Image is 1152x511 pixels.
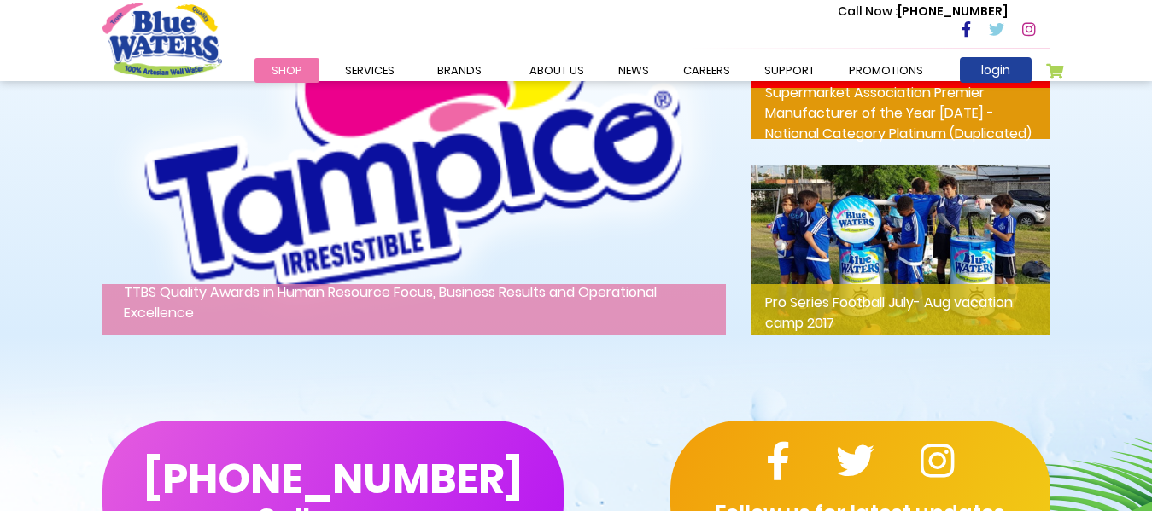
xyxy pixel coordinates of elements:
[437,62,482,78] span: Brands
[838,3,1008,20] p: [PHONE_NUMBER]
[751,284,1050,335] p: Pro Series Football July- Aug vacation camp 2017
[751,88,1050,139] p: Supermarket Association Premier Manufacturer of the Year [DATE] - National Category Platinum (Dup...
[832,58,940,83] a: Promotions
[751,165,1050,335] img: Pro Series Football July- Aug vacation camp 2017
[102,141,726,160] a: TTBS Quality Awards in Human Resource Focus, Business Results and Operational Excellence
[272,62,302,78] span: Shop
[838,3,898,20] span: Call Now :
[666,58,747,83] a: careers
[751,239,1050,258] a: Pro Series Football July- Aug vacation camp 2017
[601,58,666,83] a: News
[512,58,601,83] a: about us
[102,3,222,78] a: store logo
[960,57,1032,83] a: login
[102,284,726,335] p: TTBS Quality Awards in Human Resource Focus, Business Results and Operational Excellence
[345,62,395,78] span: Services
[747,58,832,83] a: support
